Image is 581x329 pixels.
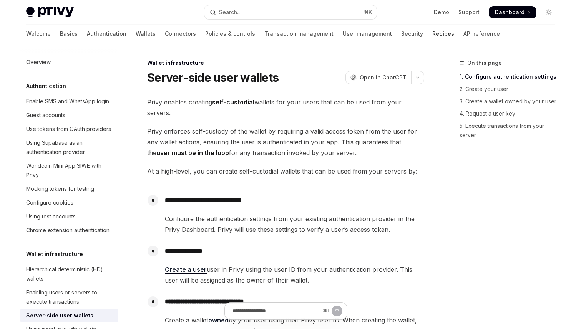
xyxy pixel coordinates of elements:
[26,212,76,221] div: Using test accounts
[204,5,377,19] button: Open search
[20,108,118,122] a: Guest accounts
[165,264,424,286] span: user in Privy using the user ID from your authentication provider. This user will be assigned as ...
[26,97,109,106] div: Enable SMS and WhatsApp login
[147,71,279,84] h1: Server-side user wallets
[147,59,424,67] div: Wallet infrastructure
[205,25,255,43] a: Policies & controls
[26,226,110,235] div: Chrome extension authentication
[495,8,525,16] span: Dashboard
[147,126,424,158] span: Privy enforces self-custody of the wallet by requiring a valid access token from the user for any...
[345,71,411,84] button: Open in ChatGPT
[60,25,78,43] a: Basics
[26,161,114,180] div: Worldcoin Mini App SIWE with Privy
[467,58,502,68] span: On this page
[460,95,561,107] a: 3. Create a wallet owned by your user
[26,311,93,320] div: Server-side user wallets
[463,25,500,43] a: API reference
[460,71,561,83] a: 1. Configure authentication settings
[26,7,74,18] img: light logo
[26,184,94,193] div: Mocking tokens for testing
[20,136,118,159] a: Using Supabase as an authentication provider
[26,250,83,259] h5: Wallet infrastructure
[26,25,51,43] a: Welcome
[489,6,536,18] a: Dashboard
[26,111,65,120] div: Guest accounts
[20,263,118,286] a: Hierarchical deterministic (HD) wallets
[165,213,424,235] span: Configure the authentication settings from your existing authentication provider in the Privy Das...
[26,124,111,134] div: Use tokens from OAuth providers
[20,122,118,136] a: Use tokens from OAuth providers
[165,25,196,43] a: Connectors
[432,25,454,43] a: Recipes
[20,210,118,223] a: Using test accounts
[26,288,114,306] div: Enabling users or servers to execute transactions
[332,306,342,316] button: Send message
[20,55,118,69] a: Overview
[20,196,118,210] a: Configure cookies
[26,58,51,67] div: Overview
[136,25,156,43] a: Wallets
[460,107,561,120] a: 4. Request a user key
[26,198,73,207] div: Configure cookies
[460,120,561,141] a: 5. Execute transactions from your server
[87,25,126,43] a: Authentication
[434,8,449,16] a: Demo
[26,265,114,283] div: Hierarchical deterministic (HD) wallets
[264,25,334,43] a: Transaction management
[26,138,114,157] div: Using Supabase as an authentication provider
[364,9,372,15] span: ⌘ K
[165,266,207,274] a: Create a user
[401,25,423,43] a: Security
[343,25,392,43] a: User management
[156,149,229,157] strong: user must be in the loop
[360,74,407,81] span: Open in ChatGPT
[20,182,118,196] a: Mocking tokens for testing
[147,97,424,118] span: Privy enables creating wallets for your users that can be used from your servers.
[20,94,118,108] a: Enable SMS and WhatsApp login
[458,8,480,16] a: Support
[20,159,118,182] a: Worldcoin Mini App SIWE with Privy
[219,8,241,17] div: Search...
[543,6,555,18] button: Toggle dark mode
[20,223,118,237] a: Chrome extension authentication
[20,286,118,309] a: Enabling users or servers to execute transactions
[147,166,424,177] span: At a high-level, you can create self-custodial wallets that can be used from your servers by:
[212,98,254,106] strong: self-custodial
[460,83,561,95] a: 2. Create your user
[26,81,66,91] h5: Authentication
[232,303,320,319] input: Ask a question...
[20,309,118,322] a: Server-side user wallets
